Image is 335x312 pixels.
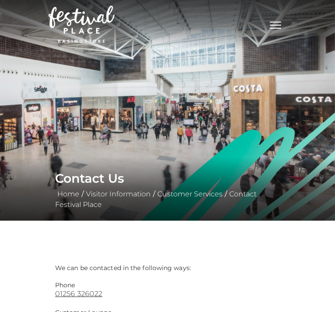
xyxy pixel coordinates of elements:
div: / / / [48,168,287,210]
a: Visitor Information [84,190,153,198]
img: Festival Place Logo [48,6,115,43]
a: Home [55,190,82,198]
p: Phone [55,281,280,289]
p: We can be contacted in the following ways: [55,260,280,272]
h1: Contact Us [55,168,280,189]
a: 01256 326022 [55,289,280,298]
a: Customer Services [155,190,225,198]
button: Toggle navigation [264,18,287,30]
